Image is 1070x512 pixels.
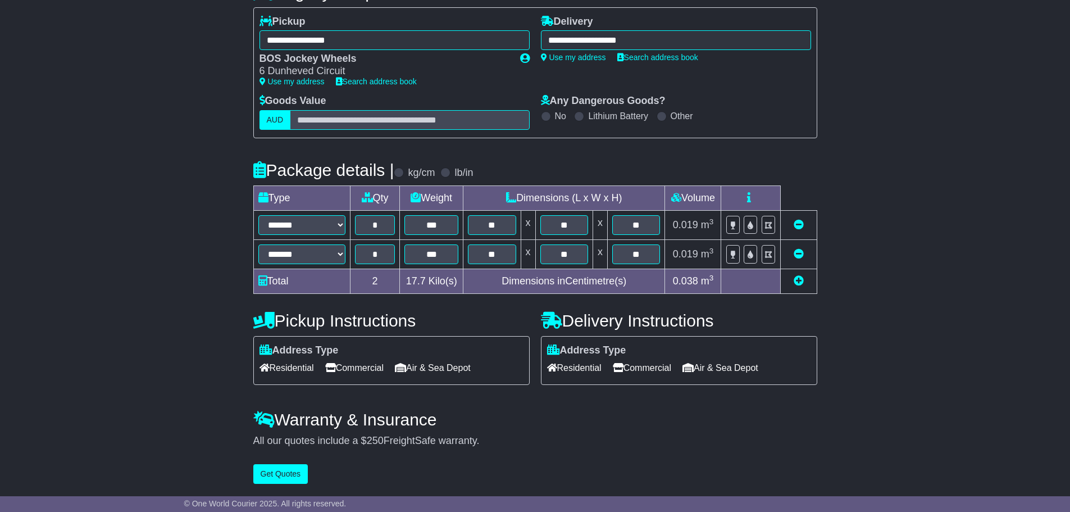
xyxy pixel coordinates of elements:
td: x [593,239,608,269]
h4: Delivery Instructions [541,311,817,330]
span: m [701,248,714,260]
button: Get Quotes [253,464,308,484]
td: Type [253,185,350,210]
h4: Package details | [253,161,394,179]
a: Remove this item [794,248,804,260]
td: 2 [350,269,400,293]
label: Lithium Battery [588,111,648,121]
td: x [521,210,535,239]
span: m [701,219,714,230]
span: 17.7 [406,275,426,287]
label: Any Dangerous Goods? [541,95,666,107]
span: Residential [547,359,602,377]
label: Pickup [259,16,306,28]
label: Goods Value [259,95,326,107]
h4: Pickup Instructions [253,311,530,330]
span: 0.019 [673,219,698,230]
span: m [701,275,714,287]
td: Qty [350,185,400,210]
a: Use my address [259,77,325,86]
h4: Warranty & Insurance [253,410,817,429]
td: Volume [665,185,721,210]
div: All our quotes include a $ FreightSafe warranty. [253,435,817,447]
a: Add new item [794,275,804,287]
span: Air & Sea Depot [395,359,471,377]
label: lb/in [454,167,473,179]
span: Commercial [325,359,384,377]
span: Air & Sea Depot [682,359,758,377]
label: Other [671,111,693,121]
div: 6 Dunheved Circuit [259,65,509,78]
sup: 3 [709,247,714,255]
span: Commercial [613,359,671,377]
span: © One World Courier 2025. All rights reserved. [184,499,347,508]
span: Residential [259,359,314,377]
label: kg/cm [408,167,435,179]
td: Kilo(s) [400,269,463,293]
a: Search address book [336,77,417,86]
label: Delivery [541,16,593,28]
td: Total [253,269,350,293]
span: 0.038 [673,275,698,287]
label: No [555,111,566,121]
div: BOS Jockey Wheels [259,53,509,65]
span: 250 [367,435,384,446]
td: Weight [400,185,463,210]
a: Use my address [541,53,606,62]
span: 0.019 [673,248,698,260]
a: Search address book [617,53,698,62]
td: Dimensions in Centimetre(s) [463,269,665,293]
td: x [521,239,535,269]
sup: 3 [709,274,714,282]
td: x [593,210,608,239]
label: Address Type [259,345,339,357]
sup: 3 [709,218,714,226]
td: Dimensions (L x W x H) [463,185,665,210]
label: AUD [259,110,291,130]
label: Address Type [547,345,626,357]
a: Remove this item [794,219,804,230]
